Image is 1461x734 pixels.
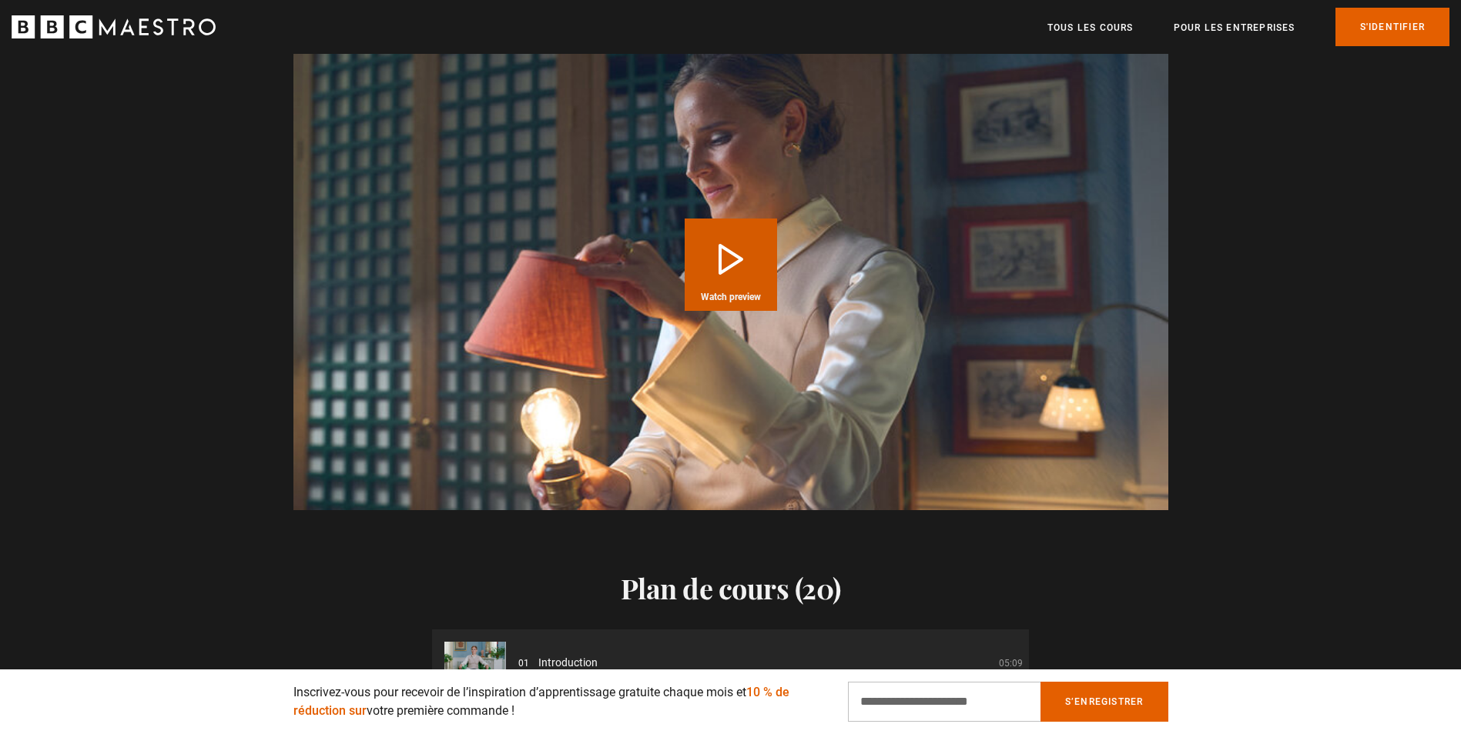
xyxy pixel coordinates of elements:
[1040,682,1168,722] button: S’enregistrer
[1047,8,1449,46] nav: Primaire
[538,655,598,671] span: Introduction
[12,15,216,38] svg: BBC Maestro
[1047,20,1134,35] a: Tous les cours
[293,683,829,720] p: Inscrivez-vous pour recevoir de l’inspiration d’apprentissage gratuite chaque mois et votre premi...
[701,292,761,302] span: Watch preview
[1335,8,1449,46] a: S'identifier
[999,656,1023,670] p: 05:09
[293,18,1168,510] video-js: Lecteur vidéo
[1174,20,1295,35] a: Pour les entreprises
[518,656,529,670] p: 01
[685,219,777,311] button: Play Course overview for Interior Design with Beata Heuman
[432,572,1029,604] h2: Plan de cours (20)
